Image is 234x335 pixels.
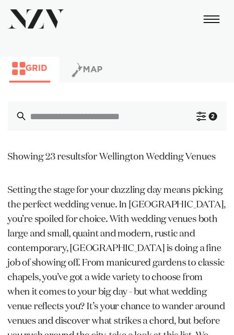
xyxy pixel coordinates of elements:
span: for Wellington Wedding Venues [85,152,216,161]
div: 2 [209,112,217,121]
button: Grid [9,61,50,83]
button: 2 [187,101,227,131]
div: Showing 23 results [7,150,216,164]
button: Map [69,61,105,83]
img: nzv-logo.png [7,9,65,29]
